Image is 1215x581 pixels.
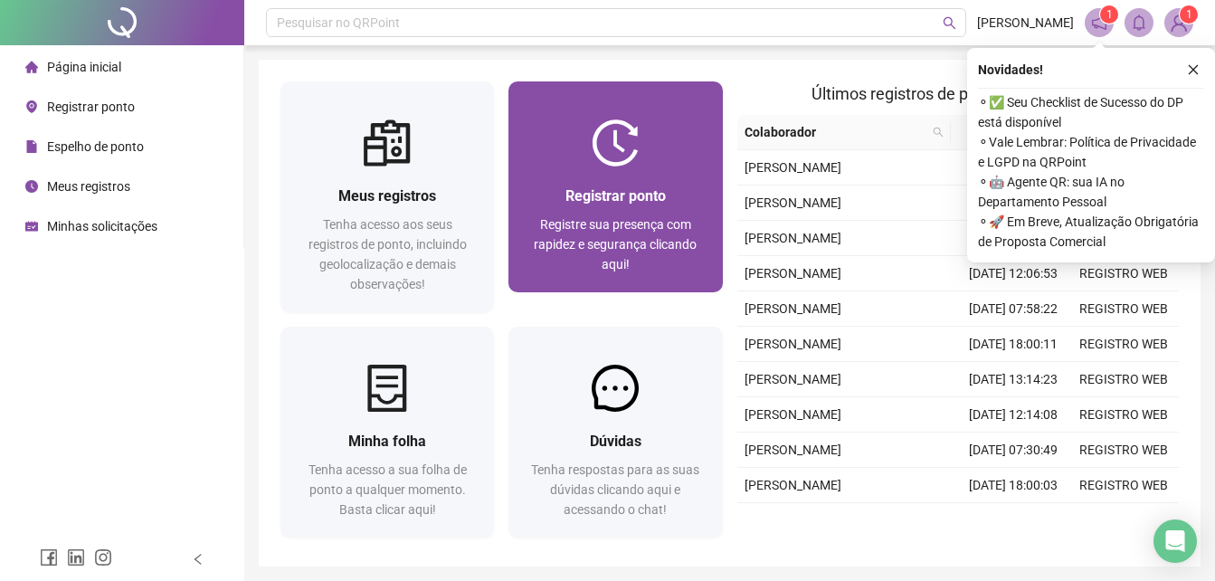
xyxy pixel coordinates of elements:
[1131,14,1147,31] span: bell
[812,84,1104,103] span: Últimos registros de ponto sincronizados
[531,462,699,517] span: Tenha respostas para as suas dúvidas clicando aqui e acessando o chat!
[67,548,85,567] span: linkedin
[745,443,841,457] span: [PERSON_NAME]
[25,140,38,153] span: file
[745,337,841,351] span: [PERSON_NAME]
[745,407,841,422] span: [PERSON_NAME]
[25,61,38,73] span: home
[1068,397,1179,433] td: REGISTRO WEB
[25,100,38,113] span: environment
[1186,8,1192,21] span: 1
[338,187,436,205] span: Meus registros
[958,433,1068,468] td: [DATE] 07:30:49
[1091,14,1107,31] span: notification
[1187,63,1200,76] span: close
[978,132,1204,172] span: ⚬ Vale Lembrar: Política de Privacidade e LGPD na QRPoint
[1068,291,1179,327] td: REGISTRO WEB
[1106,8,1113,21] span: 1
[280,81,494,312] a: Meus registrosTenha acesso aos seus registros de ponto, incluindo geolocalização e demais observa...
[47,219,157,233] span: Minhas solicitações
[47,60,121,74] span: Página inicial
[978,92,1204,132] span: ⚬ ✅ Seu Checklist de Sucesso do DP está disponível
[958,186,1068,221] td: [DATE] 18:00:15
[1153,519,1197,563] div: Open Intercom Messenger
[958,503,1068,538] td: [DATE] 12:59:48
[1165,9,1192,36] img: 90196
[745,195,841,210] span: [PERSON_NAME]
[1068,468,1179,503] td: REGISTRO WEB
[933,127,944,138] span: search
[951,115,1058,150] th: Data/Hora
[1068,503,1179,538] td: REGISTRO WEB
[1180,5,1198,24] sup: Atualize o seu contato no menu Meus Dados
[590,433,641,450] span: Dúvidas
[745,122,926,142] span: Colaborador
[565,187,666,205] span: Registrar ponto
[958,397,1068,433] td: [DATE] 12:14:08
[1100,5,1118,24] sup: 1
[47,179,130,194] span: Meus registros
[745,266,841,281] span: [PERSON_NAME]
[745,301,841,316] span: [PERSON_NAME]
[958,327,1068,362] td: [DATE] 18:00:11
[977,13,1074,33] span: [PERSON_NAME]
[745,160,841,175] span: [PERSON_NAME]
[192,553,204,566] span: left
[308,217,467,291] span: Tenha acesso aos seus registros de ponto, incluindo geolocalização e demais observações!
[508,327,722,538] a: DúvidasTenha respostas para as suas dúvidas clicando aqui e acessando o chat!
[745,231,841,245] span: [PERSON_NAME]
[958,468,1068,503] td: [DATE] 18:00:03
[508,81,722,292] a: Registrar pontoRegistre sua presença com rapidez e segurança clicando aqui!
[94,548,112,567] span: instagram
[978,60,1043,80] span: Novidades !
[745,478,841,492] span: [PERSON_NAME]
[1068,433,1179,468] td: REGISTRO WEB
[25,180,38,193] span: clock-circle
[978,212,1204,252] span: ⚬ 🚀 Em Breve, Atualização Obrigatória de Proposta Comercial
[943,16,956,30] span: search
[47,139,144,154] span: Espelho de ponto
[978,172,1204,212] span: ⚬ 🤖 Agente QR: sua IA no Departamento Pessoal
[745,372,841,386] span: [PERSON_NAME]
[348,433,426,450] span: Minha folha
[534,217,697,271] span: Registre sua presença com rapidez e segurança clicando aqui!
[47,100,135,114] span: Registrar ponto
[929,119,947,146] span: search
[25,220,38,233] span: schedule
[1068,327,1179,362] td: REGISTRO WEB
[1068,362,1179,397] td: REGISTRO WEB
[958,150,1068,186] td: [DATE] 07:39:51
[958,362,1068,397] td: [DATE] 13:14:23
[40,548,58,567] span: facebook
[958,256,1068,291] td: [DATE] 12:06:53
[958,221,1068,256] td: [DATE] 13:01:47
[280,327,494,538] a: Minha folhaTenha acesso a sua folha de ponto a qualquer momento. Basta clicar aqui!
[308,462,467,517] span: Tenha acesso a sua folha de ponto a qualquer momento. Basta clicar aqui!
[1068,256,1179,291] td: REGISTRO WEB
[958,291,1068,327] td: [DATE] 07:58:22
[958,122,1036,142] span: Data/Hora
